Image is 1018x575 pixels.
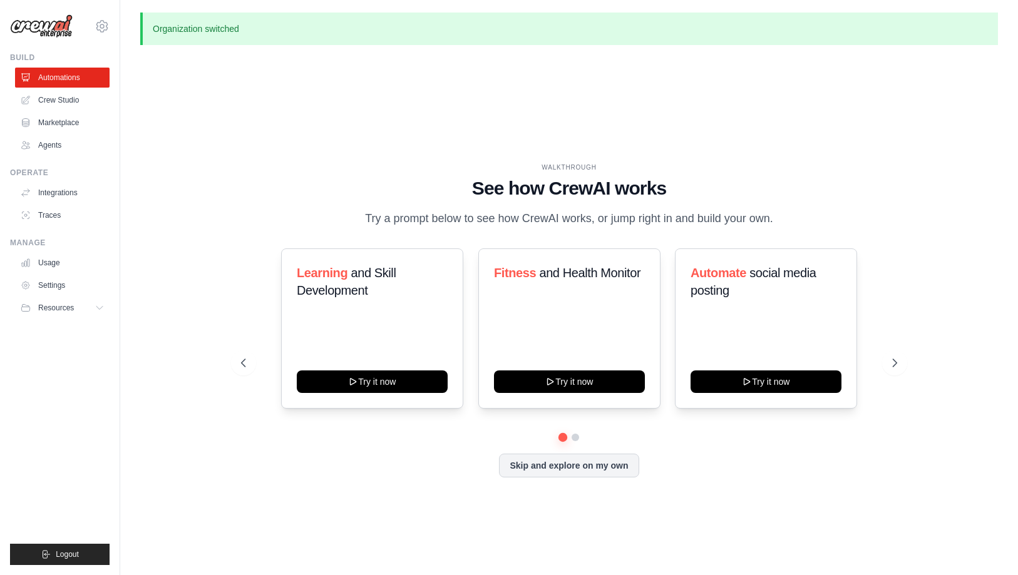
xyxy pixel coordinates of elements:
[499,454,639,477] button: Skip and explore on my own
[15,68,110,88] a: Automations
[15,183,110,203] a: Integrations
[691,266,816,297] span: social media posting
[15,113,110,133] a: Marketplace
[56,549,79,559] span: Logout
[297,266,347,280] span: Learning
[494,266,536,280] span: Fitness
[10,238,110,248] div: Manage
[15,205,110,225] a: Traces
[140,13,998,45] p: Organization switched
[241,177,897,200] h1: See how CrewAI works
[10,544,110,565] button: Logout
[241,163,897,172] div: WALKTHROUGH
[10,53,110,63] div: Build
[494,370,645,393] button: Try it now
[15,253,110,273] a: Usage
[539,266,640,280] span: and Health Monitor
[10,168,110,178] div: Operate
[15,298,110,318] button: Resources
[359,210,779,228] p: Try a prompt below to see how CrewAI works, or jump right in and build your own.
[10,14,73,38] img: Logo
[15,135,110,155] a: Agents
[15,90,110,110] a: Crew Studio
[297,266,396,297] span: and Skill Development
[15,275,110,295] a: Settings
[691,266,746,280] span: Automate
[38,303,74,313] span: Resources
[297,370,448,393] button: Try it now
[691,370,841,393] button: Try it now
